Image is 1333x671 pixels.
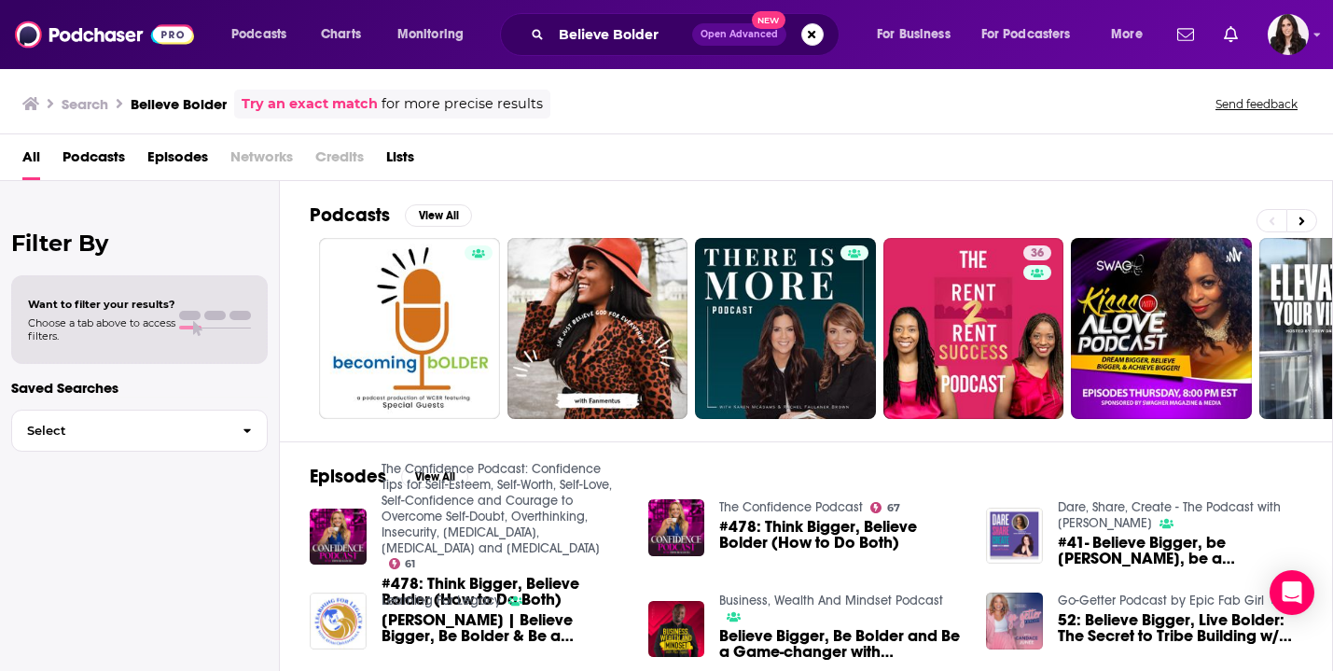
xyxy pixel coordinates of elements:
[1111,21,1143,48] span: More
[1170,19,1201,50] a: Show notifications dropdown
[986,593,1043,650] img: 52: Believe Bigger, Live Bolder: The Secret to Tribe Building w/ Marshawn Evans Daniels
[321,21,361,48] span: Charts
[877,21,951,48] span: For Business
[310,465,386,488] h2: Episodes
[22,142,40,180] a: All
[719,628,964,660] span: Believe Bigger, Be Bolder and Be a Game-changer with [PERSON_NAME]
[1058,535,1302,566] span: #41- Believe Bigger, be [PERSON_NAME], be a Gamechanger with [PERSON_NAME]
[15,17,194,52] img: Podchaser - Follow, Share and Rate Podcasts
[551,20,692,49] input: Search podcasts, credits, & more...
[310,509,367,566] img: #478: Think Bigger, Believe Bolder (How to Do Both)
[62,142,125,180] a: Podcasts
[719,499,863,515] a: The Confidence Podcast
[518,13,857,56] div: Search podcasts, credits, & more...
[752,11,785,29] span: New
[864,20,974,49] button: open menu
[230,142,293,180] span: Networks
[28,298,175,311] span: Want to filter your results?
[648,601,705,658] img: Believe Bigger, Be Bolder and Be a Game-changer with Stephanie Taylor
[11,379,268,397] p: Saved Searches
[701,30,778,39] span: Open Advanced
[1058,612,1302,644] a: 52: Believe Bigger, Live Bolder: The Secret to Tribe Building w/ Marshawn Evans Daniels
[386,142,414,180] a: Lists
[231,21,286,48] span: Podcasts
[218,20,311,49] button: open menu
[310,203,472,227] a: PodcastsView All
[1058,593,1264,608] a: Go-Getter Podcast by Epic Fab Girl
[883,238,1064,419] a: 36
[310,593,367,650] img: Stephanie Taylor | Believe Bigger, Be Bolder & Be a Gamechanger through Property Investment
[405,204,472,227] button: View All
[147,142,208,180] a: Episodes
[384,20,488,49] button: open menu
[309,20,372,49] a: Charts
[242,93,378,115] a: Try an exact match
[382,576,626,608] a: #478: Think Bigger, Believe Bolder (How to Do Both)
[719,628,964,660] a: Believe Bigger, Be Bolder and Be a Game-changer with Stephanie Taylor
[1210,96,1303,112] button: Send feedback
[1216,19,1245,50] a: Show notifications dropdown
[382,461,612,556] a: The Confidence Podcast: Confidence Tips for Self-Esteem, Self-Worth, Self-Love, Self-Confidence a...
[405,560,415,568] span: 61
[382,612,626,644] a: Stephanie Taylor | Believe Bigger, Be Bolder & Be a Gamechanger through Property Investment
[310,465,468,488] a: EpisodesView All
[1270,570,1314,615] div: Open Intercom Messenger
[969,20,1098,49] button: open menu
[692,23,786,46] button: Open AdvancedNew
[1023,245,1051,260] a: 36
[719,593,943,608] a: Business, Wealth And Mindset Podcast
[310,203,390,227] h2: Podcasts
[11,410,268,452] button: Select
[397,21,464,48] span: Monitoring
[1058,499,1281,531] a: Dare, Share, Create - The Podcast with Elisabeth Valentine
[389,558,416,569] a: 61
[1098,20,1166,49] button: open menu
[648,499,705,556] img: #478: Think Bigger, Believe Bolder (How to Do Both)
[1268,14,1309,55] img: User Profile
[1031,245,1044,263] span: 36
[870,502,900,513] a: 67
[62,95,108,113] h3: Search
[11,230,268,257] h2: Filter By
[12,425,228,437] span: Select
[719,519,964,551] a: #478: Think Bigger, Believe Bolder (How to Do Both)
[1058,535,1302,566] a: #41- Believe Bigger, be Bolder, be a Gamechanger with Stephanie Taylor
[1268,14,1309,55] span: Logged in as RebeccaShapiro
[382,93,543,115] span: for more precise results
[382,612,626,644] span: [PERSON_NAME] | Believe Bigger, Be Bolder & Be a Gamechanger through Property Investment
[887,504,900,512] span: 67
[131,95,227,113] h3: Believe Bolder
[986,508,1043,565] img: #41- Believe Bigger, be Bolder, be a Gamechanger with Stephanie Taylor
[1268,14,1309,55] button: Show profile menu
[1058,612,1302,644] span: 52: Believe Bigger, Live Bolder: The Secret to Tribe Building w/ [PERSON_NAME]
[28,316,175,342] span: Choose a tab above to access filters.
[382,593,501,608] a: Learning For Legacy
[981,21,1071,48] span: For Podcasters
[315,142,364,180] span: Credits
